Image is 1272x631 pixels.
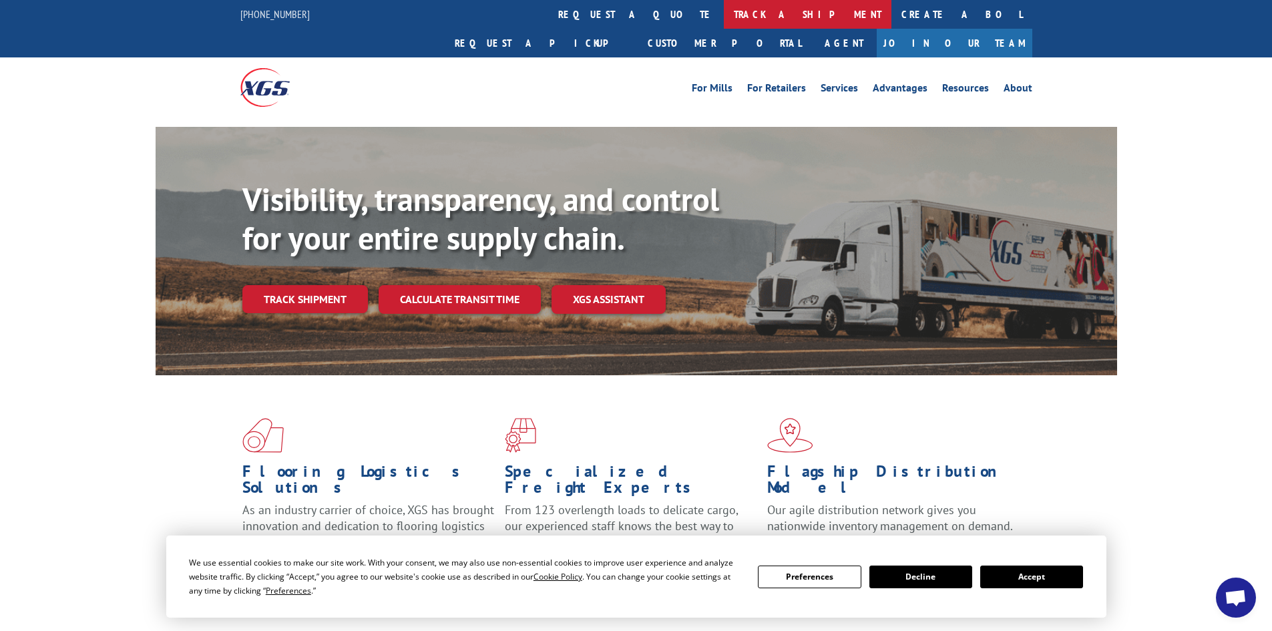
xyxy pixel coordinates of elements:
[242,463,495,502] h1: Flooring Logistics Solutions
[534,571,582,582] span: Cookie Policy
[638,29,811,57] a: Customer Portal
[767,463,1020,502] h1: Flagship Distribution Model
[505,502,757,562] p: From 123 overlength loads to delicate cargo, our experienced staff knows the best way to move you...
[242,178,719,258] b: Visibility, transparency, and control for your entire supply chain.
[767,502,1013,534] span: Our agile distribution network gives you nationwide inventory management on demand.
[747,83,806,97] a: For Retailers
[552,285,666,314] a: XGS ASSISTANT
[189,556,742,598] div: We use essential cookies to make our site work. With your consent, we may also use non-essential ...
[445,29,638,57] a: Request a pickup
[1216,578,1256,618] div: Open chat
[767,418,813,453] img: xgs-icon-flagship-distribution-model-red
[166,536,1106,618] div: Cookie Consent Prompt
[811,29,877,57] a: Agent
[240,7,310,21] a: [PHONE_NUMBER]
[505,418,536,453] img: xgs-icon-focused-on-flooring-red
[980,566,1083,588] button: Accept
[873,83,927,97] a: Advantages
[692,83,732,97] a: For Mills
[758,566,861,588] button: Preferences
[379,285,541,314] a: Calculate transit time
[266,585,311,596] span: Preferences
[1004,83,1032,97] a: About
[942,83,989,97] a: Resources
[242,502,494,550] span: As an industry carrier of choice, XGS has brought innovation and dedication to flooring logistics...
[242,418,284,453] img: xgs-icon-total-supply-chain-intelligence-red
[242,285,368,313] a: Track shipment
[821,83,858,97] a: Services
[877,29,1032,57] a: Join Our Team
[505,463,757,502] h1: Specialized Freight Experts
[869,566,972,588] button: Decline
